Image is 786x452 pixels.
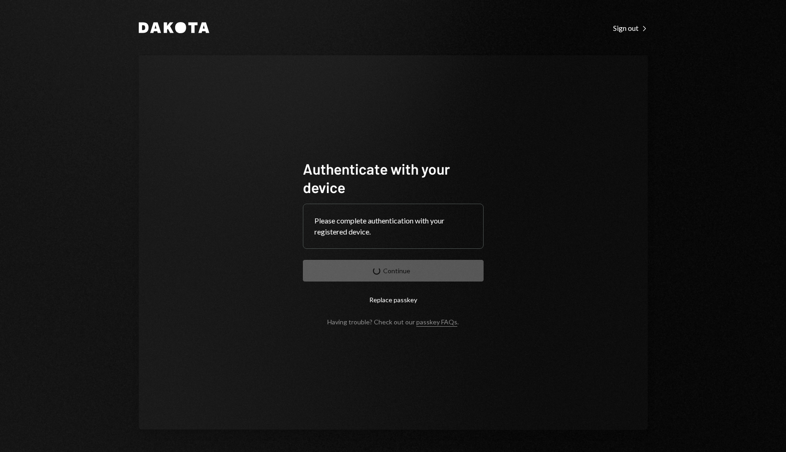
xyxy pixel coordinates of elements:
[613,23,648,33] div: Sign out
[314,215,472,237] div: Please complete authentication with your registered device.
[303,289,484,311] button: Replace passkey
[613,23,648,33] a: Sign out
[327,318,459,326] div: Having trouble? Check out our .
[416,318,457,327] a: passkey FAQs
[303,159,484,196] h1: Authenticate with your device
